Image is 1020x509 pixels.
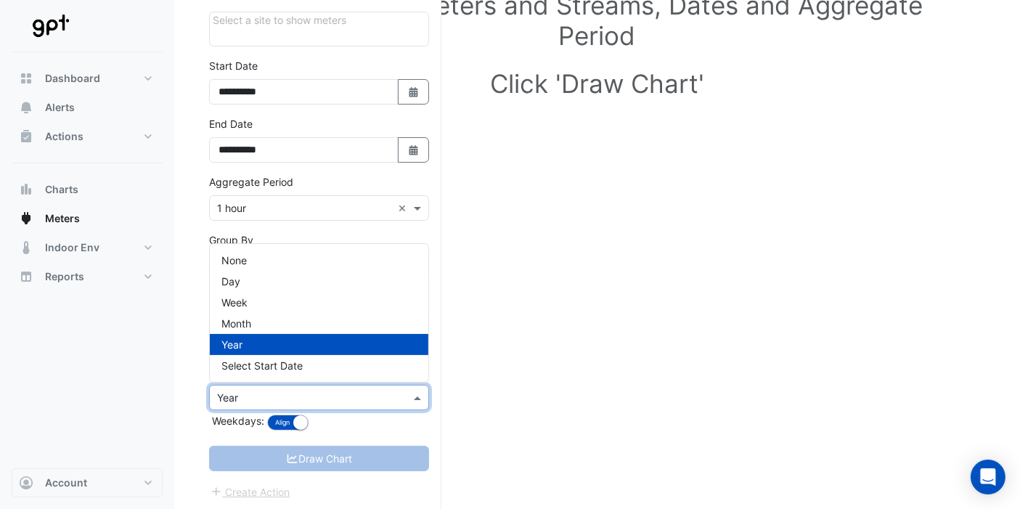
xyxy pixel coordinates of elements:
[19,100,33,115] app-icon: Alerts
[209,232,253,248] label: Group By
[45,129,83,144] span: Actions
[221,296,248,309] span: Week
[45,211,80,226] span: Meters
[12,175,163,204] button: Charts
[398,200,410,216] span: Clear
[45,476,87,490] span: Account
[19,240,33,255] app-icon: Indoor Env
[19,129,33,144] app-icon: Actions
[45,71,100,86] span: Dashboard
[209,58,258,73] label: Start Date
[221,338,242,351] span: Year
[221,275,240,288] span: Day
[19,182,33,197] app-icon: Charts
[12,122,163,151] button: Actions
[221,254,247,266] span: None
[209,484,291,497] app-escalated-ticket-create-button: Please correct errors first
[45,100,75,115] span: Alerts
[19,71,33,86] app-icon: Dashboard
[407,86,420,98] fa-icon: Select Date
[221,317,251,330] span: Month
[19,211,33,226] app-icon: Meters
[12,93,163,122] button: Alerts
[45,240,99,255] span: Indoor Env
[12,233,163,262] button: Indoor Env
[45,182,78,197] span: Charts
[209,116,253,131] label: End Date
[12,204,163,233] button: Meters
[12,64,163,93] button: Dashboard
[407,144,420,156] fa-icon: Select Date
[209,243,429,383] ng-dropdown-panel: Options list
[209,413,264,428] label: Weekdays:
[12,468,163,497] button: Account
[12,262,163,291] button: Reports
[232,68,962,99] h1: Click 'Draw Chart'
[209,174,293,190] label: Aggregate Period
[17,12,83,41] img: Company Logo
[19,269,33,284] app-icon: Reports
[209,12,429,46] div: Click Update or Cancel in Details panel
[221,359,303,372] span: Select Start Date
[45,269,84,284] span: Reports
[971,460,1005,494] div: Open Intercom Messenger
